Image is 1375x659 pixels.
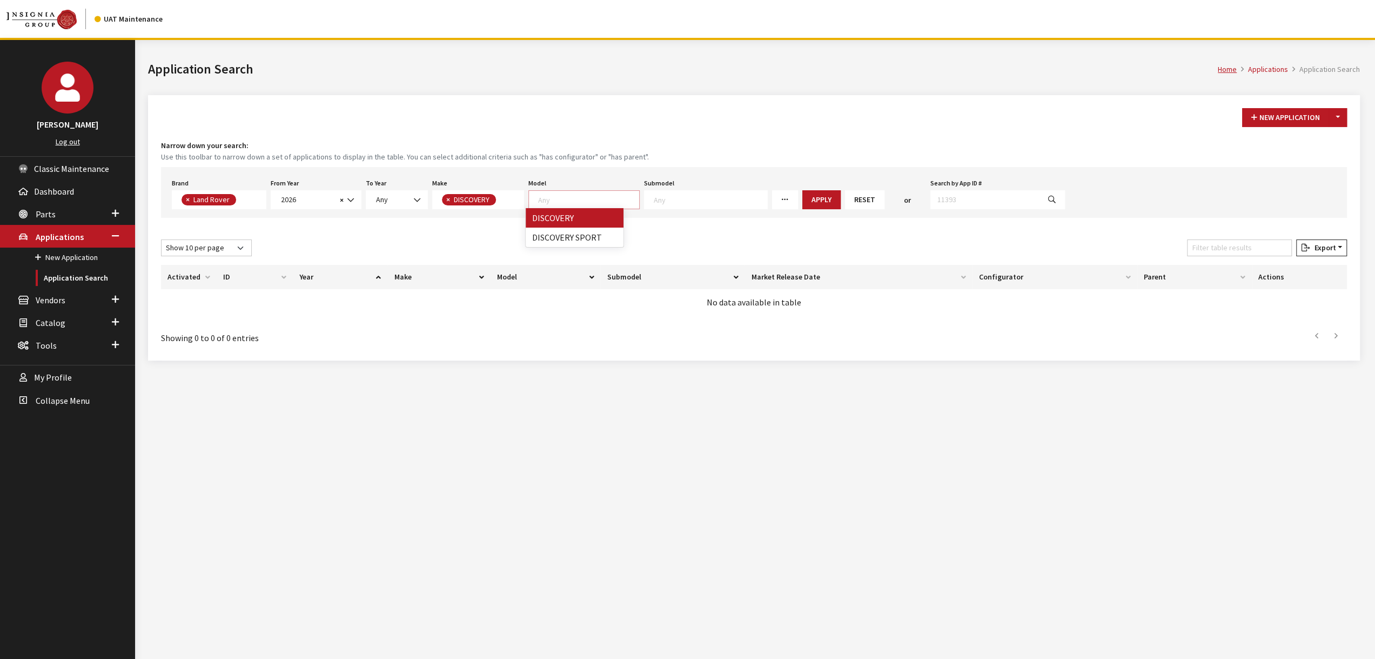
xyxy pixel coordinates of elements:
[172,178,189,188] label: Brand
[278,194,337,205] span: 2026
[373,194,421,205] span: Any
[453,195,492,204] span: DISCOVERY
[526,228,624,247] li: DISCOVERY SPORT
[271,178,299,188] label: From Year
[845,190,884,209] button: Reset
[930,190,1039,209] input: 11393
[930,178,982,188] label: Search by App ID #
[161,151,1347,163] small: Use this toolbar to narrow down a set of applications to display in the table. You can select add...
[904,195,911,206] span: or
[432,178,447,188] label: Make
[1242,108,1329,127] button: New Application
[600,265,744,289] th: Submodel: activate to sort column ascending
[161,265,217,289] th: Activated: activate to sort column ascending
[36,231,84,242] span: Applications
[337,194,344,207] button: Remove all items
[239,196,245,205] textarea: Search
[1310,243,1336,252] span: Export
[161,140,1347,151] h4: Narrow down your search:
[56,137,80,147] a: Log out
[744,265,972,289] th: Market Release Date: activate to sort column ascending
[1252,265,1347,289] th: Actions
[538,195,639,204] textarea: Search
[654,195,767,204] textarea: Search
[1137,265,1252,289] th: Parent: activate to sort column ascending
[446,195,450,204] span: ×
[182,194,236,205] li: Land Rover
[366,190,428,209] span: Any
[442,194,453,205] button: Remove item
[148,59,1218,79] h1: Application Search
[34,163,109,174] span: Classic Maintenance
[526,208,624,228] li: DISCOVERY
[36,209,56,219] span: Parts
[192,195,232,204] span: Land Rover
[1237,64,1288,75] li: Applications
[1218,64,1237,74] a: Home
[340,195,344,205] span: ×
[182,194,192,205] button: Remove item
[366,178,386,188] label: To Year
[34,372,72,383] span: My Profile
[528,178,546,188] label: Model
[1296,239,1347,256] button: Export
[442,194,496,205] li: DISCOVERY
[491,265,601,289] th: Model: activate to sort column ascending
[499,196,505,205] textarea: Search
[36,295,65,305] span: Vendors
[1187,239,1292,256] input: Filter table results
[376,195,388,204] span: Any
[387,265,490,289] th: Make: activate to sort column ascending
[161,289,1347,315] td: No data available in table
[42,62,93,114] img: John Swartwout
[36,340,57,351] span: Tools
[95,14,163,25] div: UAT Maintenance
[271,190,361,209] span: 2026
[11,118,124,131] h3: [PERSON_NAME]
[1288,64,1360,75] li: Application Search
[644,178,674,188] label: Submodel
[36,317,65,328] span: Catalog
[6,10,77,29] img: Catalog Maintenance
[34,186,74,197] span: Dashboard
[36,395,90,406] span: Collapse Menu
[293,265,387,289] th: Year: activate to sort column ascending
[217,265,293,289] th: ID: activate to sort column ascending
[161,324,648,344] div: Showing 0 to 0 of 0 entries
[802,190,841,209] button: Apply
[186,195,190,204] span: ×
[972,265,1137,289] th: Configurator: activate to sort column ascending
[6,9,95,29] a: Insignia Group logo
